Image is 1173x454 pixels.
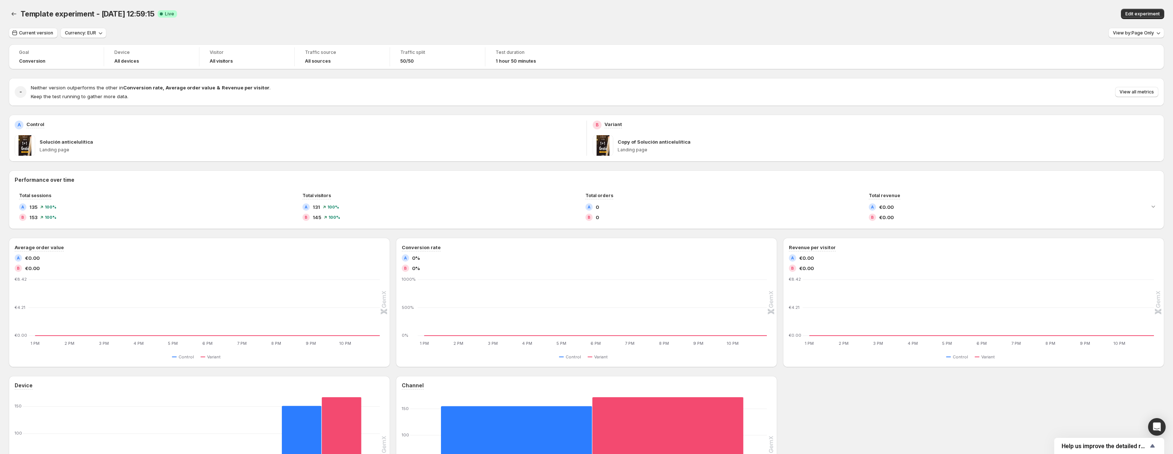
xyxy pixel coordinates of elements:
text: 150 [402,406,409,411]
span: 145 [313,214,321,221]
button: Control [946,353,971,361]
span: Control [566,354,581,360]
span: €0.00 [25,254,40,262]
span: €0.00 [25,265,40,272]
h2: A [791,256,794,260]
span: Total sessions [19,193,51,198]
text: 3 PM [873,341,883,346]
span: Current version [19,30,53,36]
text: 8 PM [271,341,281,346]
text: 6 PM [977,341,987,346]
text: 4 PM [908,341,918,346]
span: Conversion [19,58,45,64]
button: Variant [201,353,224,361]
button: Show survey - Help us improve the detailed report for A/B campaigns [1062,442,1157,450]
span: €0.00 [799,265,814,272]
span: Goal [19,49,93,55]
text: 9 PM [306,341,316,346]
button: Control [172,353,197,361]
text: €0.00 [15,333,27,338]
h2: B [404,266,407,270]
text: 2 PM [453,341,463,346]
h2: A [871,205,874,209]
text: 0% [402,333,408,338]
h2: A [404,256,407,260]
text: 100 [402,432,409,438]
span: Live [165,11,174,17]
a: VisitorAll visitors [210,49,284,65]
span: Traffic source [305,49,379,55]
span: View by: Page Only [1113,30,1154,36]
p: Landing page [618,147,1159,153]
text: 10 PM [339,341,351,346]
h3: Revenue per visitor [789,244,836,251]
span: Total visitors [302,193,331,198]
h4: All devices [114,58,139,64]
h2: B [596,122,599,128]
span: Variant [981,354,995,360]
span: Edit experiment [1125,11,1160,17]
button: Control [559,353,584,361]
span: Variant [207,354,221,360]
h2: B [305,215,308,219]
span: Control [953,354,968,360]
text: 8 PM [659,341,669,346]
a: Traffic sourceAll sources [305,49,379,65]
text: 1 PM [420,341,429,346]
h2: B [21,215,24,219]
a: Test duration1 hour 50 minutes [496,49,570,65]
text: 1 PM [30,341,40,346]
span: 135 [29,203,37,211]
text: €4.21 [15,305,25,310]
text: €0.00 [789,333,801,338]
strong: Conversion rate [123,85,163,91]
h4: All sources [305,58,331,64]
span: 100 % [45,215,56,219]
text: 4 PM [133,341,144,346]
text: €8.42 [789,277,801,282]
button: Edit experiment [1121,9,1164,19]
div: Open Intercom Messenger [1148,418,1166,436]
span: 100 % [45,205,56,209]
span: 1 hour 50 minutes [496,58,536,64]
h2: B [17,266,20,270]
text: 9 PM [1080,341,1090,346]
h2: Performance over time [15,176,1158,184]
p: Landing page [40,147,581,153]
button: Variant [588,353,611,361]
h3: Conversion rate [402,244,441,251]
span: Device [114,49,189,55]
strong: Average order value [166,85,215,91]
span: 100 % [327,205,339,209]
span: Test duration [496,49,570,55]
h2: A [18,122,21,128]
a: GoalConversion [19,49,93,65]
text: €8.42 [15,277,27,282]
span: View all metrics [1119,89,1154,95]
span: €0.00 [879,214,894,221]
h3: Device [15,382,33,389]
h2: - [19,88,22,96]
img: Copy of Solución anticelulítica [593,135,613,156]
span: Variant [594,354,608,360]
text: €4.21 [789,305,799,310]
a: DeviceAll devices [114,49,189,65]
text: 6 PM [591,341,601,346]
button: View all metrics [1115,87,1158,97]
span: Total orders [585,193,613,198]
span: Traffic split [400,49,475,55]
span: €0.00 [879,203,894,211]
text: 9 PM [693,341,703,346]
text: 5 PM [942,341,952,346]
h2: B [871,215,874,219]
text: 6 PM [202,341,213,346]
h2: B [791,266,794,270]
text: 10 PM [1113,341,1125,346]
button: Current version [9,28,58,38]
button: View by:Page Only [1108,28,1164,38]
text: 5 PM [168,341,178,346]
text: 10 PM [727,341,739,346]
text: 150 [15,403,22,409]
span: Currency: EUR [65,30,96,36]
span: Neither version outperforms the other in . [31,85,271,91]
